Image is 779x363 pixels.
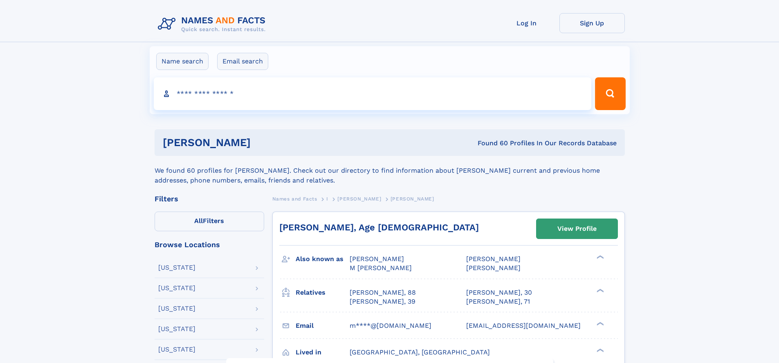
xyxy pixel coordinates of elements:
div: [US_STATE] [158,326,195,332]
a: [PERSON_NAME], 71 [466,297,530,306]
span: All [194,217,203,225]
button: Search Button [595,77,625,110]
div: We found 60 profiles for [PERSON_NAME]. Check out our directory to find information about [PERSON... [155,156,625,185]
a: [PERSON_NAME], 30 [466,288,532,297]
input: search input [154,77,592,110]
h3: Also known as [296,252,350,266]
a: [PERSON_NAME], 88 [350,288,416,297]
div: ❯ [595,255,604,260]
div: [US_STATE] [158,285,195,291]
img: Logo Names and Facts [155,13,272,35]
a: Sign Up [559,13,625,33]
label: Email search [217,53,268,70]
h3: Lived in [296,345,350,359]
label: Filters [155,212,264,231]
a: [PERSON_NAME], 39 [350,297,415,306]
span: [PERSON_NAME] [350,255,404,263]
div: [US_STATE] [158,264,195,271]
div: Found 60 Profiles In Our Records Database [364,139,617,148]
div: ❯ [595,321,604,326]
a: Log In [494,13,559,33]
div: [US_STATE] [158,346,195,353]
div: [US_STATE] [158,305,195,312]
span: [PERSON_NAME] [337,196,381,202]
h3: Email [296,319,350,333]
h3: Relatives [296,286,350,300]
a: Names and Facts [272,194,317,204]
div: ❯ [595,347,604,353]
a: [PERSON_NAME], Age [DEMOGRAPHIC_DATA] [279,222,479,232]
a: [PERSON_NAME] [337,194,381,204]
span: [PERSON_NAME] [391,196,434,202]
div: Browse Locations [155,241,264,248]
span: [PERSON_NAME] [466,255,521,263]
span: [GEOGRAPHIC_DATA], [GEOGRAPHIC_DATA] [350,348,490,356]
span: [EMAIL_ADDRESS][DOMAIN_NAME] [466,322,581,329]
div: Filters [155,195,264,203]
a: View Profile [537,219,617,239]
div: View Profile [557,219,597,238]
a: I [326,194,328,204]
label: Name search [156,53,209,70]
span: [PERSON_NAME] [466,264,521,272]
div: ❯ [595,288,604,293]
span: M [PERSON_NAME] [350,264,412,272]
span: I [326,196,328,202]
h1: [PERSON_NAME] [163,138,364,148]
